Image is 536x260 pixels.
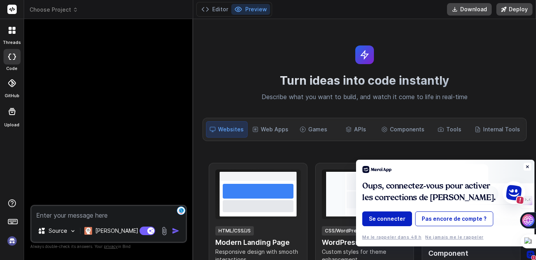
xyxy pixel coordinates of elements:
span: privacy [104,244,118,249]
img: attachment [160,227,169,236]
label: Upload [4,122,19,128]
img: Claude 4 Sonnet [84,227,92,235]
button: Deploy [496,3,533,16]
div: CSS/WordPress [322,226,365,236]
p: Always double-check its answers. Your in Bind [30,243,187,250]
img: signin [5,234,19,248]
img: icon [172,227,180,235]
div: Components [378,121,428,138]
div: Tools [429,121,470,138]
p: Source [49,227,67,235]
h4: WordPress Custom CSS [322,237,407,248]
label: GitHub [5,92,19,99]
button: Download [447,3,492,16]
span: Choose Project [30,6,78,14]
button: Editor [198,4,231,15]
h4: Dynamic Webflow Component [428,237,514,259]
div: Games [293,121,334,138]
label: threads [3,39,21,46]
button: Preview [231,4,270,15]
div: HTML/CSS/JS [215,226,254,236]
h4: Modern Landing Page [215,237,301,248]
div: Internal Tools [471,121,523,138]
div: APIs [335,121,376,138]
h1: Turn ideas into code instantly [198,73,531,87]
img: Pick Models [70,228,76,234]
label: code [6,65,17,72]
p: Describe what you want to build, and watch it come to life in real-time [198,92,531,102]
div: Websites [206,121,248,138]
div: Web Apps [249,121,292,138]
p: [PERSON_NAME] 4 S.. [95,227,152,235]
